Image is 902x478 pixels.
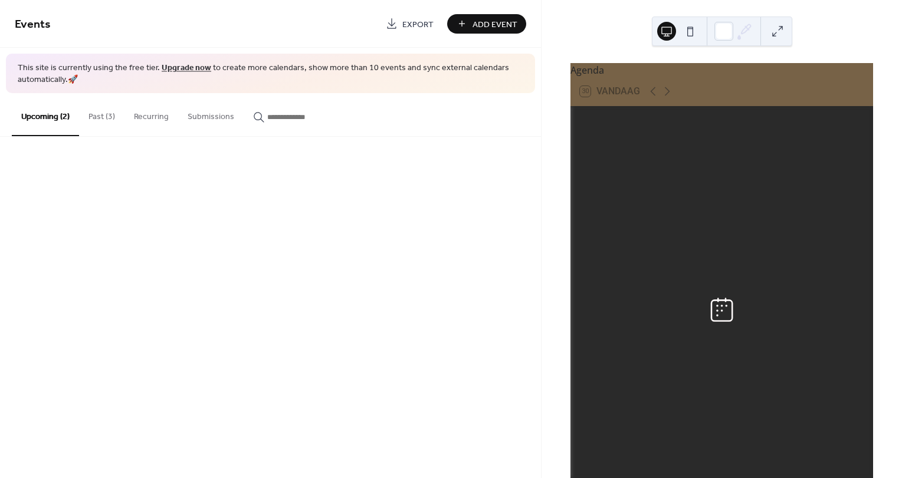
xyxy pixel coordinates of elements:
div: Agenda [570,63,873,77]
a: Upgrade now [162,60,211,76]
button: Add Event [447,14,526,34]
button: Past (3) [79,93,124,135]
button: Upcoming (2) [12,93,79,136]
span: Add Event [473,18,517,31]
a: Export [377,14,442,34]
button: Recurring [124,93,178,135]
span: Export [402,18,434,31]
button: Submissions [178,93,244,135]
span: Events [15,13,51,36]
span: This site is currently using the free tier. to create more calendars, show more than 10 events an... [18,62,523,85]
